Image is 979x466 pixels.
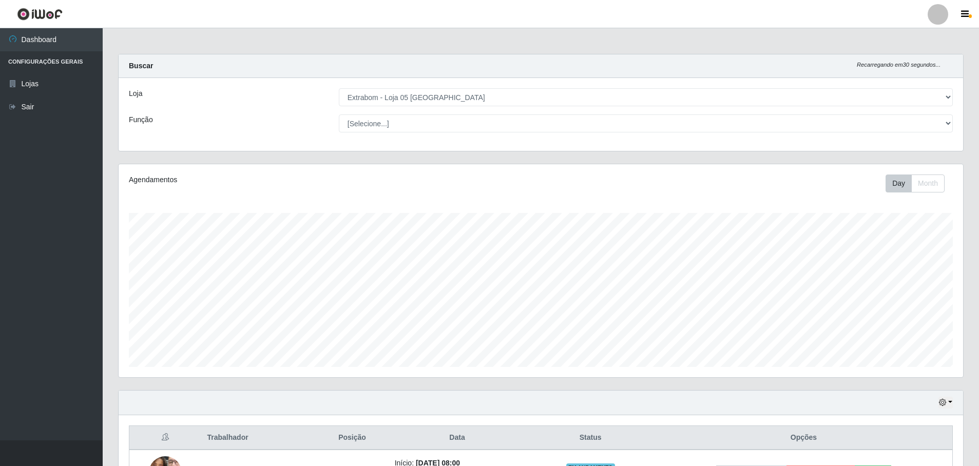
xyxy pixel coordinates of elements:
[316,426,388,450] th: Posição
[857,62,940,68] i: Recarregando em 30 segundos...
[389,426,526,450] th: Data
[129,174,463,185] div: Agendamentos
[201,426,316,450] th: Trabalhador
[129,62,153,70] strong: Buscar
[129,114,153,125] label: Função
[655,426,953,450] th: Opções
[886,174,945,192] div: First group
[886,174,912,192] button: Day
[911,174,945,192] button: Month
[129,88,142,99] label: Loja
[526,426,655,450] th: Status
[886,174,953,192] div: Toolbar with button groups
[17,8,63,21] img: CoreUI Logo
